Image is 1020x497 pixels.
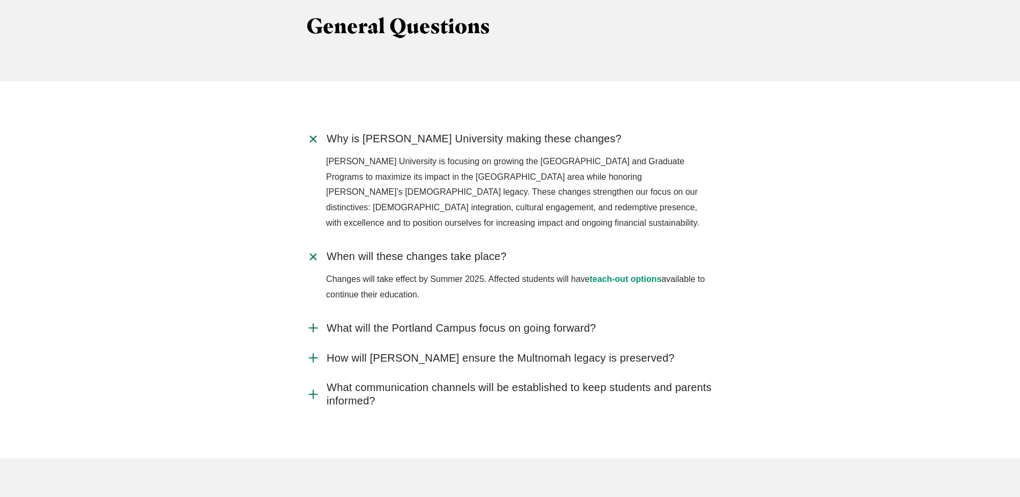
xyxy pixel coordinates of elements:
[327,381,714,408] span: What communication channels will be established to keep students and parents informed?
[306,14,714,39] h3: General Questions
[326,272,714,303] p: Changes will take effect by Summer 2025. Affected students will have available to continue their ...
[326,154,714,231] p: [PERSON_NAME] University is focusing on growing the [GEOGRAPHIC_DATA] and Graduate Programs to ma...
[327,351,675,365] span: How will [PERSON_NAME] ensure the Multnomah legacy is preserved?
[590,274,661,284] a: teach-out options
[327,322,596,335] span: What will the Portland Campus focus on going forward?
[327,132,622,146] span: Why is [PERSON_NAME] University making these changes?
[327,250,507,263] span: When will these changes take place?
